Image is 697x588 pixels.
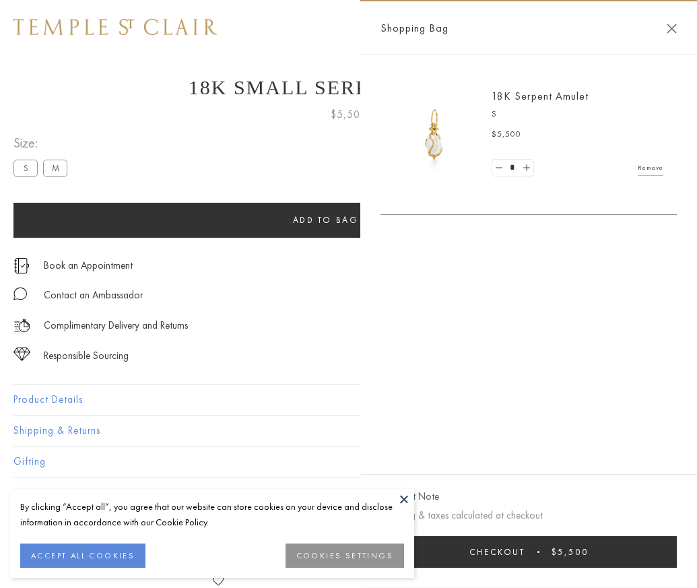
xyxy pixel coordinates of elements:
[44,258,133,273] a: Book an Appointment
[286,544,404,568] button: COOKIES SETTINGS
[13,416,684,446] button: Shipping & Returns
[380,20,449,37] span: Shopping Bag
[13,19,217,35] img: Temple St. Clair
[492,160,506,176] a: Set quantity to 0
[13,203,638,238] button: Add to bag
[20,499,404,530] div: By clicking “Accept all”, you agree that our website can store cookies on your device and disclos...
[380,507,677,524] p: Shipping & taxes calculated at checkout
[13,447,684,477] button: Gifting
[469,546,525,558] span: Checkout
[20,544,145,568] button: ACCEPT ALL COOKIES
[44,317,188,334] p: Complimentary Delivery and Returns
[13,287,27,300] img: MessageIcon-01_2.svg
[293,214,359,226] span: Add to bag
[638,160,663,175] a: Remove
[13,385,684,415] button: Product Details
[13,348,30,361] img: icon_sourcing.svg
[380,488,439,505] button: Add Gift Note
[13,132,73,154] span: Size:
[519,160,533,176] a: Set quantity to 2
[43,160,67,176] label: M
[394,94,475,175] img: P51836-E11SERPPV
[552,546,589,558] span: $5,500
[13,160,38,176] label: S
[492,108,663,121] p: S
[380,536,677,568] button: Checkout $5,500
[13,317,30,334] img: icon_delivery.svg
[13,76,684,99] h1: 18K Small Serpent Amulet
[492,89,589,103] a: 18K Serpent Amulet
[331,106,367,123] span: $5,500
[492,128,521,141] span: $5,500
[13,258,30,273] img: icon_appointment.svg
[44,287,143,304] div: Contact an Ambassador
[44,348,129,364] div: Responsible Sourcing
[667,24,677,34] button: Close Shopping Bag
